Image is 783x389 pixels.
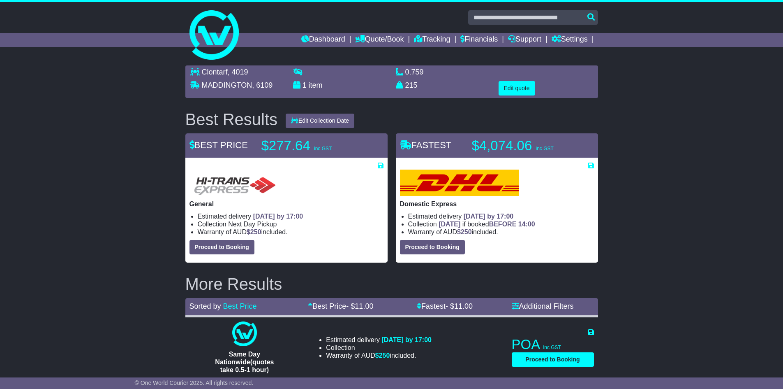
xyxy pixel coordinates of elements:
div: Best Results [181,110,282,128]
button: Proceed to Booking [189,240,254,254]
p: POA [512,336,594,353]
img: One World Courier: Same Day Nationwide(quotes take 0.5-1 hour) [232,321,257,346]
img: DHL: Domestic Express [400,170,519,196]
li: Warranty of AUD included. [326,352,432,359]
span: [DATE] by 17:00 [253,213,303,220]
span: [DATE] [439,221,460,228]
span: 11.00 [355,302,373,310]
span: - $ [446,302,473,310]
span: $ [247,228,261,235]
span: $ [375,352,390,359]
li: Estimated delivery [198,212,383,220]
button: Proceed to Booking [400,240,465,254]
span: $ [457,228,472,235]
a: Quote/Book [355,33,404,47]
span: Next Day Pickup [228,221,277,228]
a: Best Price [223,302,257,310]
span: 250 [379,352,390,359]
span: , 6109 [252,81,273,89]
button: Edit quote [499,81,535,96]
img: HiTrans (Machship): General [189,170,279,196]
a: Tracking [414,33,450,47]
li: Collection [198,220,383,228]
span: inc GST [536,146,553,151]
span: inc GST [543,345,561,350]
span: item [309,81,323,89]
p: General [189,200,383,208]
a: Financials [460,33,498,47]
h2: More Results [185,275,598,293]
span: 11.00 [454,302,473,310]
a: Settings [552,33,588,47]
span: BEST PRICE [189,140,248,150]
span: 250 [250,228,261,235]
li: Collection [326,344,432,352]
span: Same Day Nationwide(quotes take 0.5-1 hour) [215,351,274,373]
a: Additional Filters [512,302,574,310]
p: Domestic Express [400,200,594,208]
span: , 4019 [228,68,248,76]
a: Fastest- $11.00 [417,302,473,310]
a: Dashboard [301,33,345,47]
li: Warranty of AUD included. [408,228,594,236]
span: 250 [461,228,472,235]
li: Collection [408,220,594,228]
span: Clontarf [202,68,228,76]
button: Proceed to Booking [512,352,594,367]
span: MADDINGTON [202,81,252,89]
p: $277.64 [261,137,364,154]
span: BEFORE [489,221,517,228]
span: - $ [346,302,373,310]
li: Estimated delivery [326,336,432,344]
button: Edit Collection Date [286,114,354,128]
li: Estimated delivery [408,212,594,220]
span: 0.759 [405,68,424,76]
span: if booked [439,221,535,228]
span: 1 [303,81,307,89]
span: [DATE] by 17:00 [464,213,514,220]
span: FASTEST [400,140,452,150]
p: $4,074.06 [472,137,575,154]
span: 215 [405,81,418,89]
li: Warranty of AUD included. [198,228,383,236]
span: 14:00 [518,221,535,228]
a: Best Price- $11.00 [308,302,373,310]
span: [DATE] by 17:00 [381,336,432,343]
a: Support [508,33,541,47]
span: Sorted by [189,302,221,310]
span: © One World Courier 2025. All rights reserved. [135,380,254,386]
span: inc GST [314,146,332,151]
